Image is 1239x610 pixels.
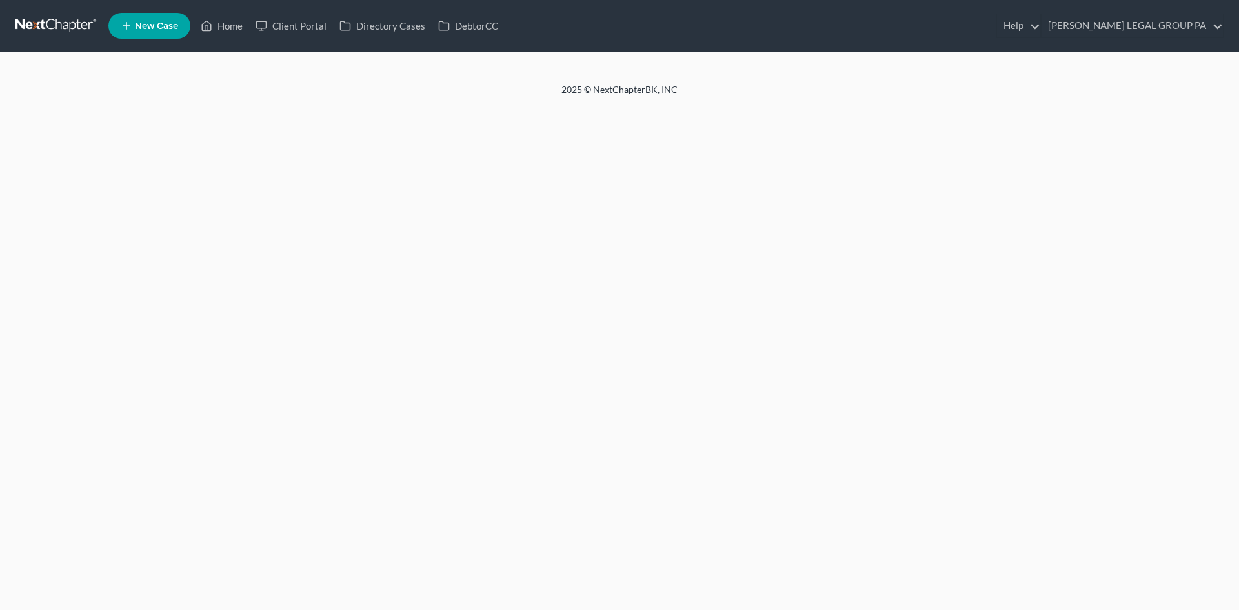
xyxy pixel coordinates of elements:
a: Help [997,14,1040,37]
a: [PERSON_NAME] LEGAL GROUP PA [1042,14,1223,37]
div: 2025 © NextChapterBK, INC [252,83,987,107]
a: DebtorCC [432,14,505,37]
a: Home [194,14,249,37]
a: Client Portal [249,14,333,37]
new-legal-case-button: New Case [108,13,190,39]
a: Directory Cases [333,14,432,37]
